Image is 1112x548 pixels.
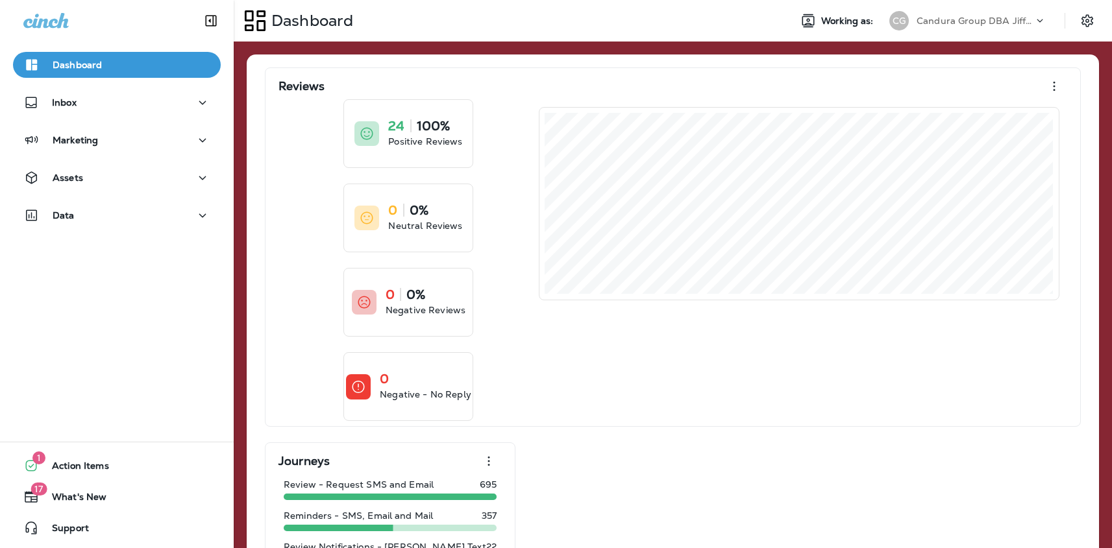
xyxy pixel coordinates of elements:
[13,453,221,479] button: 1Action Items
[13,202,221,228] button: Data
[39,460,109,476] span: Action Items
[482,510,497,521] p: 357
[39,523,89,538] span: Support
[388,135,462,148] p: Positive Reviews
[13,515,221,541] button: Support
[13,484,221,510] button: 17What's New
[480,479,497,490] p: 695
[417,119,451,132] p: 100%
[406,288,425,301] p: 0%
[266,11,353,30] p: Dashboard
[13,52,221,78] button: Dashboard
[386,304,465,316] p: Negative Reviews
[388,219,462,232] p: Neutral Reviews
[889,11,909,30] div: CG
[386,288,395,301] p: 0
[53,135,98,145] p: Marketing
[52,97,77,108] p: Inbox
[278,80,325,93] p: Reviews
[278,455,330,468] p: Journeys
[410,204,428,217] p: 0%
[388,119,404,132] p: 24
[1076,9,1099,32] button: Settings
[32,451,45,464] span: 1
[13,165,221,191] button: Assets
[31,482,47,495] span: 17
[917,16,1033,26] p: Candura Group DBA Jiffy Lube
[380,372,389,385] p: 0
[284,510,433,521] p: Reminders - SMS, Email and Mail
[284,479,434,490] p: Review - Request SMS and Email
[388,204,397,217] p: 0
[53,210,75,220] p: Data
[13,127,221,153] button: Marketing
[821,16,876,27] span: Working as:
[193,8,229,34] button: Collapse Sidebar
[53,60,102,70] p: Dashboard
[39,492,106,507] span: What's New
[13,89,221,115] button: Inbox
[53,173,83,183] p: Assets
[380,388,471,401] p: Negative - No Reply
